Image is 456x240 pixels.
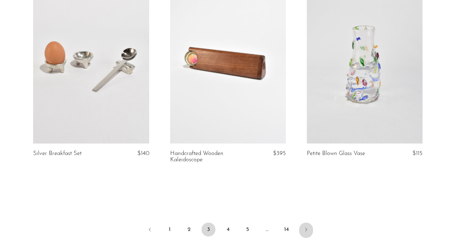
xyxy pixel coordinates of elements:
span: $115 [412,150,423,156]
span: … [260,223,274,237]
a: 14 [280,223,294,237]
span: 3 [202,223,215,237]
a: 1 [162,223,176,237]
a: Next [299,223,313,238]
a: Handcrafted Wooden Kaleidoscope [170,150,247,163]
a: 2 [182,223,196,237]
span: $395 [273,150,286,156]
a: 5 [241,223,254,237]
span: $140 [137,150,149,156]
a: Silver Breakfast Set [33,150,82,157]
a: Petite Blown Glass Vase [307,150,365,157]
a: 4 [221,223,235,237]
a: Previous [143,223,157,238]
